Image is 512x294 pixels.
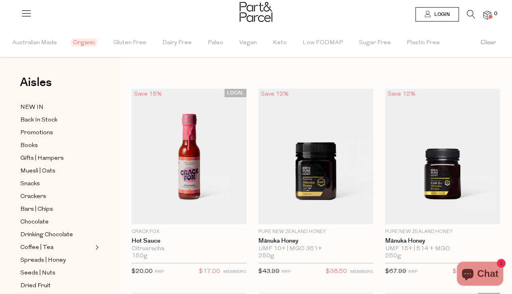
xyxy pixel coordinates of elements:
[71,38,97,47] span: Organic
[20,204,93,214] a: Bars | Chips
[20,179,40,189] span: Snacks
[199,267,220,277] span: $17.00
[483,11,491,19] a: 0
[407,29,440,57] span: Plastic Free
[239,29,257,57] span: Vegan
[326,267,347,277] span: $38.50
[20,217,93,227] a: Chocolate
[240,2,272,22] img: Part&Parcel
[20,205,53,214] span: Bars | Chips
[258,89,373,224] img: Mānuka Honey
[273,29,287,57] span: Keto
[20,218,49,227] span: Chocolate
[132,89,246,224] img: Hot Sauce
[408,270,417,274] small: RRP
[20,153,93,163] a: Gifts | Hampers
[385,228,500,235] p: Pure New Zealand Honey
[132,237,246,245] a: Hot Sauce
[359,29,391,57] span: Sugar Free
[20,141,93,151] a: Books
[350,270,373,274] small: MEMBERS
[432,11,450,18] span: Login
[20,255,93,265] a: Spreads | Honey
[224,89,246,97] span: LOCAL
[132,253,148,260] span: 150g
[113,29,146,57] span: Gluten Free
[282,270,291,274] small: RRP
[20,281,93,291] a: Dried Fruit
[162,29,192,57] span: Dairy Free
[20,192,93,202] a: Crackers
[20,115,93,125] a: Back In Stock
[20,256,66,265] span: Spreads | Honey
[20,141,38,151] span: Books
[258,245,373,253] div: UMF 10+ | MGO 361+
[20,281,51,291] span: Dried Fruit
[465,29,512,57] button: Clear filter by Filter
[20,230,93,240] a: Drinking Chocolate
[93,243,99,252] button: Expand/Collapse Coffee | Tea
[20,179,93,189] a: Snacks
[20,230,73,240] span: Drinking Chocolate
[20,268,93,278] a: Seeds | Nuts
[385,253,401,260] span: 250g
[12,29,57,57] span: Australian Made
[258,89,291,100] div: Save 12%
[208,29,223,57] span: Paleo
[132,245,246,253] div: Citrusracha
[20,102,93,112] a: NEW IN
[453,267,474,277] span: $60.00
[258,269,280,274] span: $43.99
[385,245,500,253] div: UMF 15+ | 514 + MGO
[385,269,406,274] span: $67.99
[20,128,93,138] a: Promotions
[20,154,64,163] span: Gifts | Hampers
[492,10,499,18] span: 0
[132,228,246,235] p: Crack Fox
[258,228,373,235] p: Pure New Zealand Honey
[132,269,153,274] span: $20.00
[20,128,53,138] span: Promotions
[132,89,164,100] div: Save 15%
[455,262,506,288] inbox-online-store-chat: Shopify online store chat
[258,237,373,245] a: Mānuka Honey
[20,103,43,112] span: NEW IN
[20,243,53,253] span: Coffee | Tea
[385,237,500,245] a: Mānuka Honey
[20,74,52,91] span: Aisles
[223,270,246,274] small: MEMBERS
[303,29,343,57] span: Low FODMAP
[416,7,459,22] a: Login
[385,89,500,224] img: Mānuka Honey
[20,116,57,125] span: Back In Stock
[155,270,164,274] small: RRP
[20,192,46,202] span: Crackers
[20,269,55,278] span: Seeds | Nuts
[20,166,93,176] a: Muesli | Oats
[20,243,93,253] a: Coffee | Tea
[385,89,418,100] div: Save 12%
[258,253,274,260] span: 250g
[20,76,52,96] a: Aisles
[20,167,55,176] span: Muesli | Oats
